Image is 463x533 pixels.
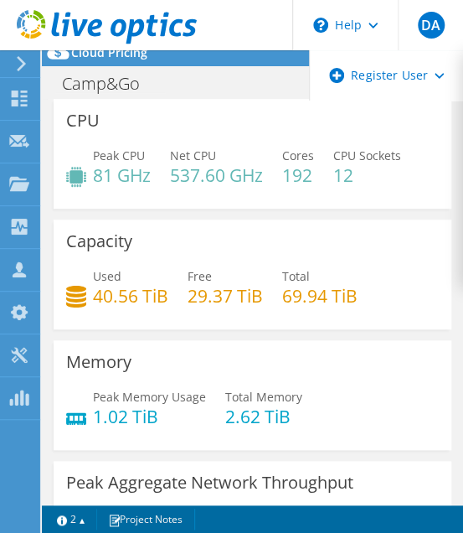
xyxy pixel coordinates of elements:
h3: Peak Aggregate Network Throughput [66,473,353,492]
h4: 29.37 TiB [188,287,263,305]
span: Total [282,268,310,284]
span: Free [188,268,212,284]
h4: 40.56 TiB [93,287,168,305]
h4: 2.62 TiB [225,407,302,426]
a: Project Notes [96,509,195,530]
a: 2 [45,509,97,530]
h4: 12 [333,166,401,184]
span: Used [93,268,121,284]
h1: Camp&Go [54,75,166,93]
span: DA [418,12,445,39]
div: Register User [309,50,463,101]
h3: Capacity [66,232,132,251]
h4: 192 [282,166,314,184]
svg: \n [313,18,328,33]
h4: 69.94 TiB [282,287,358,305]
span: Total Memory [225,389,302,405]
h4: 1.02 TiB [93,407,206,426]
span: Peak CPU [93,147,145,163]
h3: CPU [66,111,100,130]
span: Net CPU [170,147,216,163]
span: CPU Sockets [333,147,401,163]
span: Cores [282,147,314,163]
span: Peak Memory Usage [93,389,206,405]
h3: Memory [66,353,131,371]
h4: 81 GHz [93,166,151,184]
h4: 537.60 GHz [170,166,263,184]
